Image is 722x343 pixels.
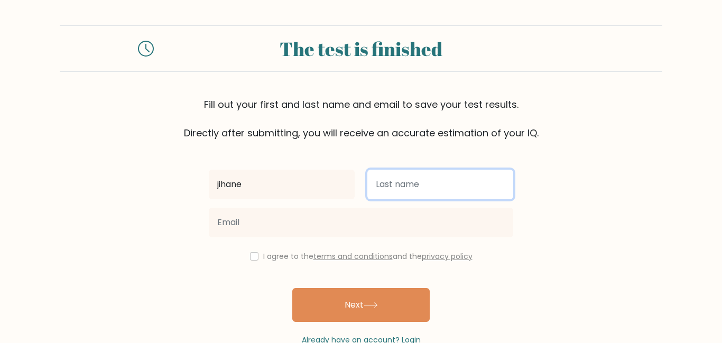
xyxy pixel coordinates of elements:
[209,170,355,199] input: First name
[367,170,513,199] input: Last name
[209,208,513,237] input: Email
[292,288,430,322] button: Next
[166,34,556,63] div: The test is finished
[313,251,393,262] a: terms and conditions
[60,97,662,140] div: Fill out your first and last name and email to save your test results. Directly after submitting,...
[422,251,473,262] a: privacy policy
[263,251,473,262] label: I agree to the and the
